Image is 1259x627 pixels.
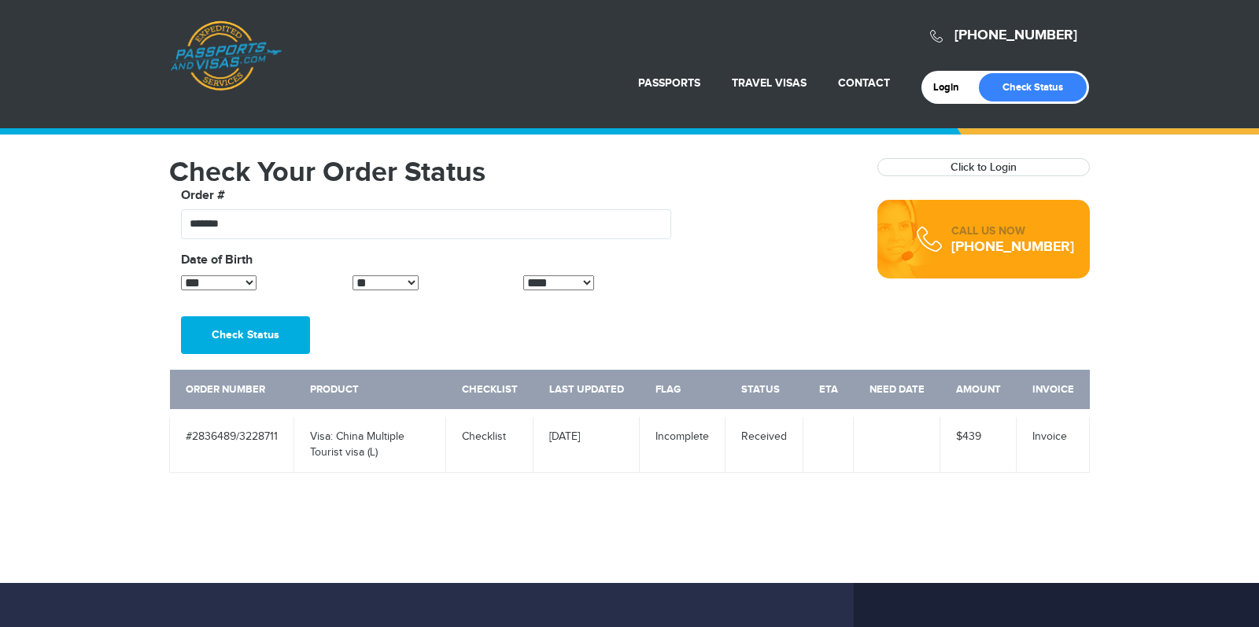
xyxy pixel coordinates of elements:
[181,186,225,205] label: Order #
[534,413,640,473] td: [DATE]
[954,27,1077,44] a: [PHONE_NUMBER]
[181,316,310,354] button: Check Status
[181,251,253,270] label: Date of Birth
[951,223,1074,239] div: CALL US NOW
[640,370,725,413] th: Flag
[979,73,1087,101] a: Check Status
[725,370,803,413] th: Status
[951,160,1017,174] a: Click to Login
[854,370,940,413] th: Need Date
[1017,370,1090,413] th: Invoice
[534,370,640,413] th: Last Updated
[638,76,700,90] a: Passports
[940,370,1017,413] th: Amount
[170,370,294,413] th: Order Number
[725,413,803,473] td: Received
[640,413,725,473] td: Incomplete
[838,76,890,90] a: Contact
[169,158,854,186] h1: Check Your Order Status
[933,81,970,94] a: Login
[951,239,1074,255] div: [PHONE_NUMBER]
[446,370,534,413] th: Checklist
[462,430,506,443] a: Checklist
[940,413,1017,473] td: $439
[803,370,854,413] th: ETA
[294,413,446,473] td: Visa: China Multiple Tourist visa (L)
[294,370,446,413] th: Product
[170,413,294,473] td: #2836489/3228711
[1032,430,1067,443] a: Invoice
[170,20,282,91] a: Passports & [DOMAIN_NAME]
[732,76,807,90] a: Travel Visas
